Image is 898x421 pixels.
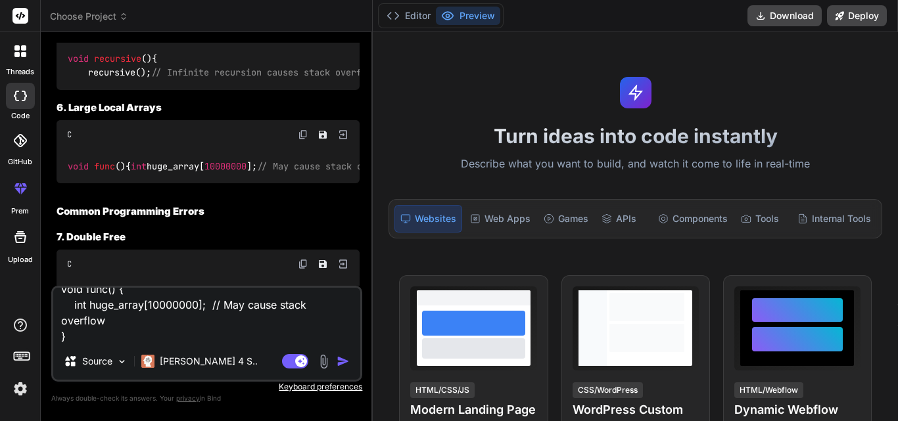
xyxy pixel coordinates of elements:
p: [PERSON_NAME] 4 S.. [160,355,258,368]
label: GitHub [8,156,32,167]
strong: 7. Double Free [57,231,126,243]
label: code [11,110,30,122]
img: Claude 4 Sonnet [141,355,154,368]
img: icon [337,355,350,368]
span: privacy [176,394,200,402]
div: HTML/CSS/JS [410,382,475,398]
button: Editor [381,7,436,25]
div: Websites [394,205,462,233]
button: Deploy [827,5,887,26]
label: threads [6,66,34,78]
img: Pick Models [116,356,128,367]
span: // Infinite recursion causes stack overflow [151,66,377,78]
div: CSS/WordPress [573,382,643,398]
span: Choose Project [50,10,128,23]
span: C [67,259,72,269]
label: Upload [8,254,33,265]
button: Preview [436,7,500,25]
textarea: void func() { int huge_array[10000000]; // May cause stack overflow } [53,288,360,343]
div: Components [653,205,733,233]
img: settings [9,378,32,400]
button: Save file [314,255,332,273]
strong: 6. Large Local Arrays [57,101,162,114]
span: 10000000 [204,160,247,172]
p: Always double-check its answers. Your in Bind [51,392,362,405]
button: Download [747,5,822,26]
h1: Turn ideas into code instantly [381,124,890,148]
div: Tools [736,205,790,233]
code: { huge_array[ ]; } [67,160,406,173]
span: func [94,160,115,172]
span: () [115,160,126,172]
p: Source [82,355,112,368]
div: APIs [596,205,650,233]
div: Web Apps [465,205,536,233]
div: Games [538,205,594,233]
strong: Common Programming Errors [57,205,204,217]
p: Keyboard preferences [51,382,362,392]
img: Open in Browser [337,129,349,141]
span: () [141,53,152,65]
span: C [67,129,72,140]
div: Internal Tools [792,205,876,233]
span: int [131,160,147,172]
p: Describe what you want to build, and watch it come to life in real-time [381,156,890,173]
span: void [68,53,89,65]
label: prem [11,206,29,217]
span: // May cause stack overflow [257,160,399,172]
button: Save file [314,125,332,144]
span: recursive [94,53,141,65]
img: attachment [316,354,331,369]
span: void [68,160,89,172]
img: copy [298,129,308,140]
img: Open in Browser [337,258,349,270]
img: copy [298,259,308,269]
h4: Modern Landing Page [410,401,536,419]
div: HTML/Webflow [734,382,803,398]
code: { recursive(); } [67,52,383,79]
